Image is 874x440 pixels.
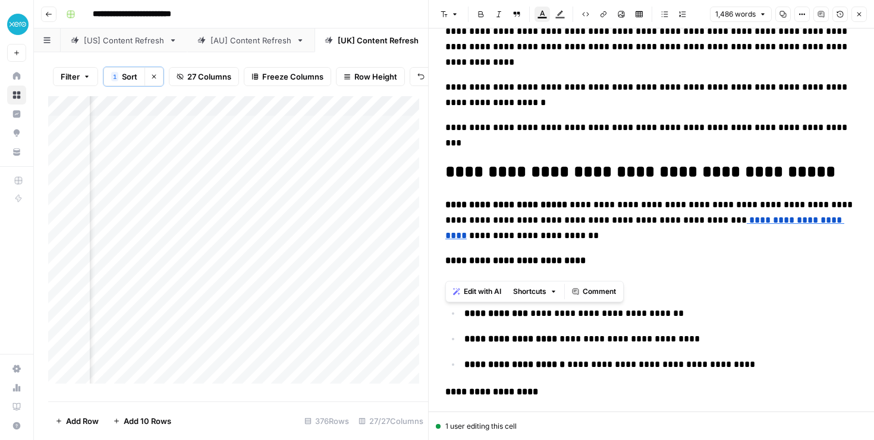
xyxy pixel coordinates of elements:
[715,9,756,20] span: 1,486 words
[187,29,315,52] a: [AU] Content Refresh
[169,67,239,86] button: 27 Columns
[7,143,26,162] a: Your Data
[262,71,323,83] span: Freeze Columns
[48,411,106,430] button: Add Row
[448,284,506,299] button: Edit with AI
[7,86,26,105] a: Browse
[7,397,26,416] a: Learning Hub
[464,286,501,297] span: Edit with AI
[710,7,772,22] button: 1,486 words
[124,415,171,427] span: Add 10 Rows
[7,416,26,435] button: Help + Support
[113,72,117,81] span: 1
[61,71,80,83] span: Filter
[315,29,511,52] a: [[GEOGRAPHIC_DATA]] Content Refresh
[7,67,26,86] a: Home
[583,286,616,297] span: Comment
[508,284,562,299] button: Shortcuts
[7,124,26,143] a: Opportunities
[354,411,428,430] div: 27/27 Columns
[567,284,621,299] button: Comment
[187,71,231,83] span: 27 Columns
[210,34,291,46] div: [AU] Content Refresh
[111,72,118,81] div: 1
[300,411,354,430] div: 376 Rows
[61,29,187,52] a: [US] Content Refresh
[122,71,137,83] span: Sort
[338,34,488,46] div: [[GEOGRAPHIC_DATA]] Content Refresh
[84,34,164,46] div: [US] Content Refresh
[53,67,98,86] button: Filter
[7,378,26,397] a: Usage
[103,67,144,86] button: 1Sort
[7,14,29,35] img: XeroOps Logo
[106,411,178,430] button: Add 10 Rows
[244,67,331,86] button: Freeze Columns
[513,286,546,297] span: Shortcuts
[436,421,867,432] div: 1 user editing this cell
[66,415,99,427] span: Add Row
[354,71,397,83] span: Row Height
[7,105,26,124] a: Insights
[7,10,26,39] button: Workspace: XeroOps
[7,359,26,378] a: Settings
[336,67,405,86] button: Row Height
